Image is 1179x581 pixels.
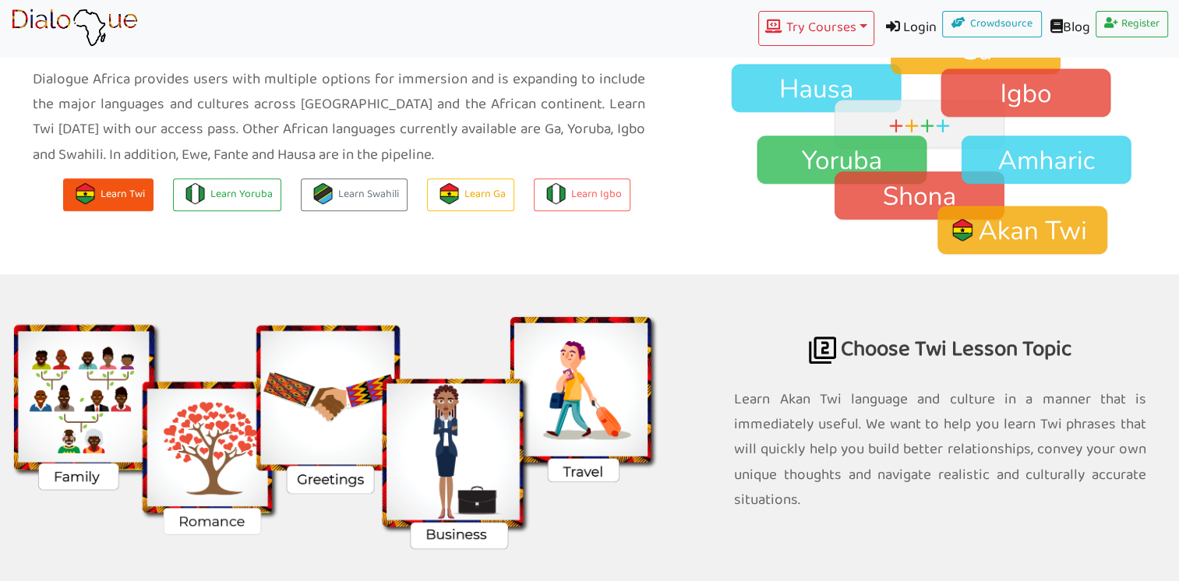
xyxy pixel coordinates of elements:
img: flag-ghana.106b55d9.png [75,183,96,204]
a: Learn Swahili [301,178,408,212]
a: Register [1096,11,1169,37]
img: africa language for business travel [809,336,836,364]
button: Try Courses [758,11,874,46]
img: flag-nigeria.710e75b6.png [545,183,567,204]
img: flag-tanzania.fe228584.png [312,183,334,204]
a: Login [874,11,943,46]
img: Twi language, Yoruba, Hausa, Fante, Igbo, Swahili, Amharic, Shona [701,1,1179,257]
h2: Choose Twi Lesson Topic [734,274,1146,379]
img: learn African language platform app [11,9,138,48]
button: Learn Twi [63,178,154,212]
a: Learn Yoruba [173,178,281,212]
a: Blog [1042,11,1096,46]
p: Dialogue Africa provides users with multiple options for immersion and is expanding to include th... [33,67,645,167]
a: Learn Ga [427,178,514,212]
p: Learn Akan Twi language and culture in a manner that is immediately useful. We want to help you l... [734,387,1146,512]
a: Learn Igbo [534,178,630,212]
a: Crowdsource [942,11,1042,37]
img: flag-nigeria.710e75b6.png [185,183,206,204]
img: flag-ghana.106b55d9.png [439,183,460,204]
